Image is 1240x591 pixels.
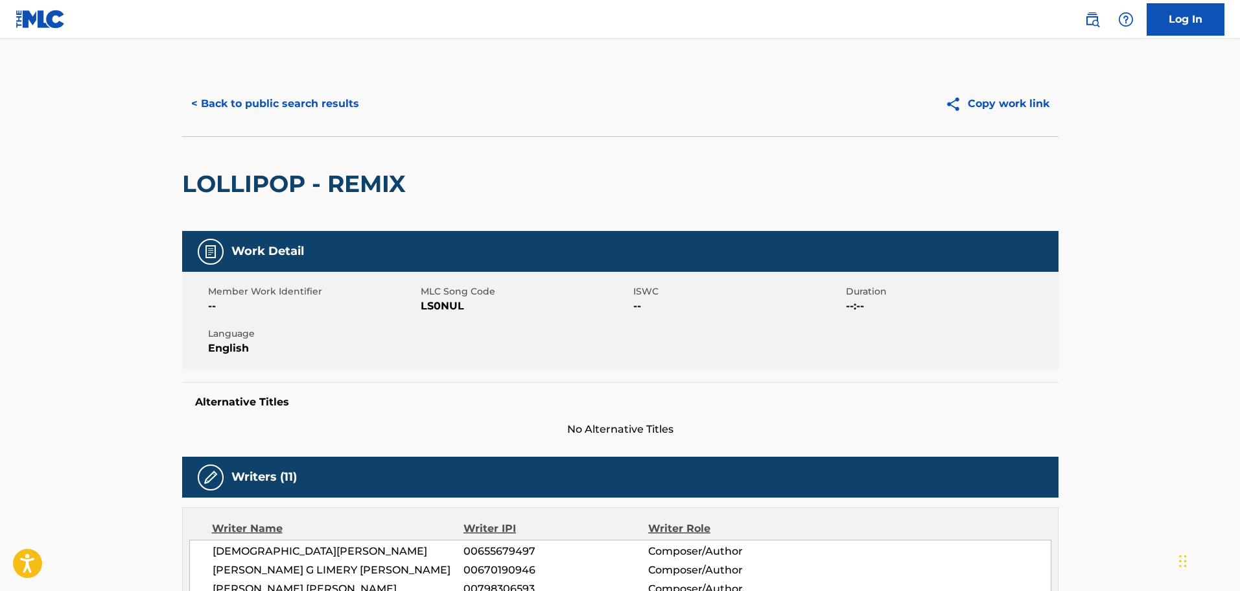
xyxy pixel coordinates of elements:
[203,244,218,259] img: Work Detail
[463,562,648,578] span: 00670190946
[633,285,843,298] span: ISWC
[648,521,816,537] div: Writer Role
[195,396,1046,409] h5: Alternative Titles
[16,10,65,29] img: MLC Logo
[1113,6,1139,32] div: Help
[463,521,648,537] div: Writer IPI
[945,96,968,112] img: Copy work link
[1179,542,1187,581] div: Drag
[463,544,648,559] span: 00655679497
[1079,6,1105,32] a: Public Search
[212,521,464,537] div: Writer Name
[846,298,1055,314] span: --:--
[208,285,417,298] span: Member Work Identifier
[213,544,464,559] span: [DEMOGRAPHIC_DATA][PERSON_NAME]
[633,298,843,314] span: --
[182,88,368,120] button: < Back to public search results
[231,244,304,259] h5: Work Detail
[846,285,1055,298] span: Duration
[208,341,417,356] span: English
[648,544,816,559] span: Composer/Author
[231,470,297,485] h5: Writers (11)
[1118,12,1134,27] img: help
[213,562,464,578] span: [PERSON_NAME] G LIMERY [PERSON_NAME]
[1084,12,1100,27] img: search
[203,470,218,485] img: Writers
[208,298,417,314] span: --
[421,298,630,314] span: LS0NUL
[1175,529,1240,591] iframe: Chat Widget
[182,422,1059,437] span: No Alternative Titles
[182,169,412,199] h2: LOLLIPOP - REMIX
[1147,3,1224,36] a: Log In
[421,285,630,298] span: MLC Song Code
[208,327,417,341] span: Language
[648,562,816,578] span: Composer/Author
[936,88,1059,120] button: Copy work link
